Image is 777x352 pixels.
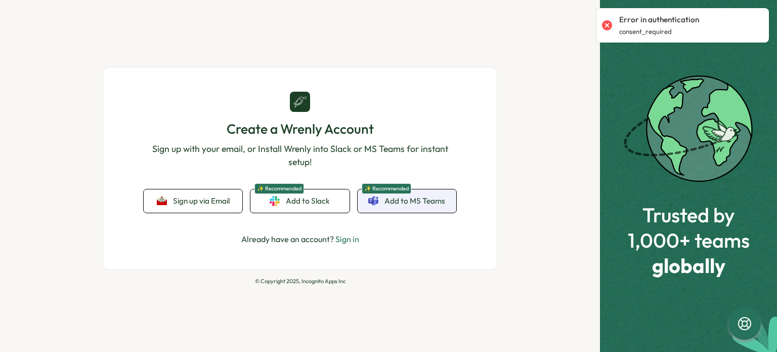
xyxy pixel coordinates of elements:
p: Error in authentication [619,14,699,25]
a: ✨ RecommendedAdd to MS Teams [358,189,456,213]
h1: Create a Wrenly Account [144,120,456,138]
p: consent_required [619,27,672,36]
a: Sign in [335,234,359,244]
span: ✨ Recommended [362,183,411,194]
p: Already have an account? [241,233,359,246]
span: ✨ Recommended [254,183,304,194]
span: globally [628,254,750,277]
span: Add to MS Teams [384,195,445,207]
span: 1,000+ teams [628,229,750,251]
p: Sign up with your email, or Install Wrenly into Slack or MS Teams for instant setup! [144,142,456,169]
span: Add to Slack [286,195,330,207]
button: Sign up via Email [144,189,242,213]
span: Trusted by [628,204,750,226]
span: Sign up via Email [173,197,230,206]
a: ✨ RecommendedAdd to Slack [250,189,349,213]
p: © Copyright 2025, Incognito Apps Inc [103,278,497,285]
